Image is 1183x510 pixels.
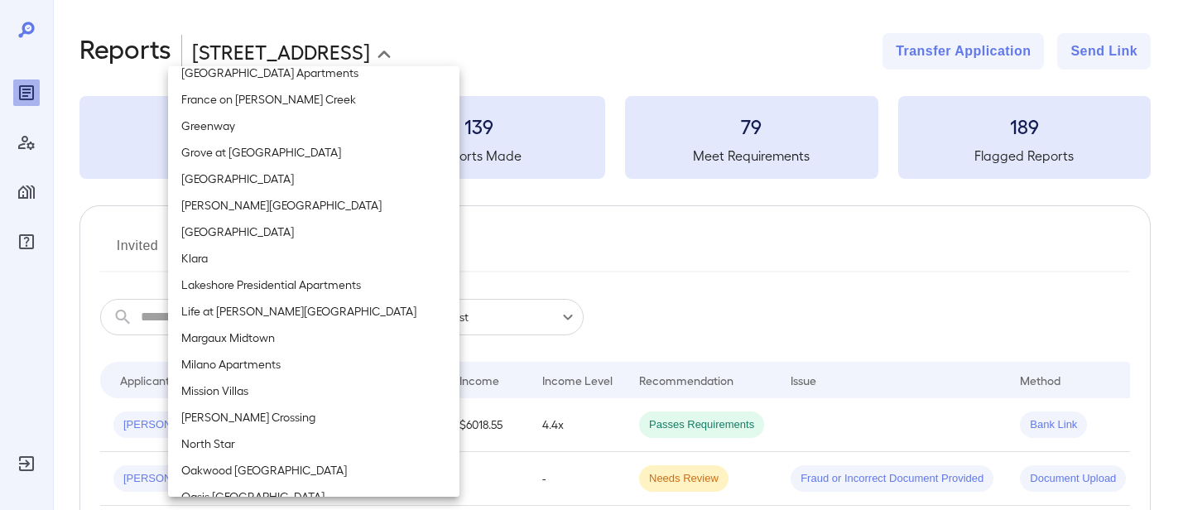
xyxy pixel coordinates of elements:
[168,325,459,351] li: Margaux Midtown
[168,192,459,219] li: [PERSON_NAME][GEOGRAPHIC_DATA]
[168,484,459,510] li: Oasis [GEOGRAPHIC_DATA]
[168,457,459,484] li: Oakwood [GEOGRAPHIC_DATA]
[168,404,459,431] li: [PERSON_NAME] Crossing
[168,139,459,166] li: Grove at [GEOGRAPHIC_DATA]
[168,351,459,378] li: Milano Apartments
[168,219,459,245] li: [GEOGRAPHIC_DATA]
[168,245,459,272] li: Klara
[168,166,459,192] li: [GEOGRAPHIC_DATA]
[168,431,459,457] li: North Star
[168,60,459,86] li: [GEOGRAPHIC_DATA] Apartments
[168,272,459,298] li: Lakeshore Presidential Apartments
[168,378,459,404] li: Mission Villas
[168,113,459,139] li: Greenway
[168,298,459,325] li: Life at [PERSON_NAME][GEOGRAPHIC_DATA]
[168,86,459,113] li: France on [PERSON_NAME] Creek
